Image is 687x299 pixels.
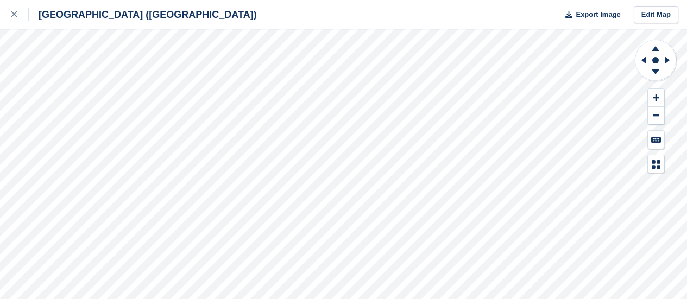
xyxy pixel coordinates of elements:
[576,9,620,20] span: Export Image
[648,89,664,107] button: Zoom In
[648,131,664,149] button: Keyboard Shortcuts
[559,6,621,24] button: Export Image
[29,8,257,21] div: [GEOGRAPHIC_DATA] ([GEOGRAPHIC_DATA])
[648,107,664,125] button: Zoom Out
[634,6,678,24] a: Edit Map
[648,155,664,173] button: Map Legend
